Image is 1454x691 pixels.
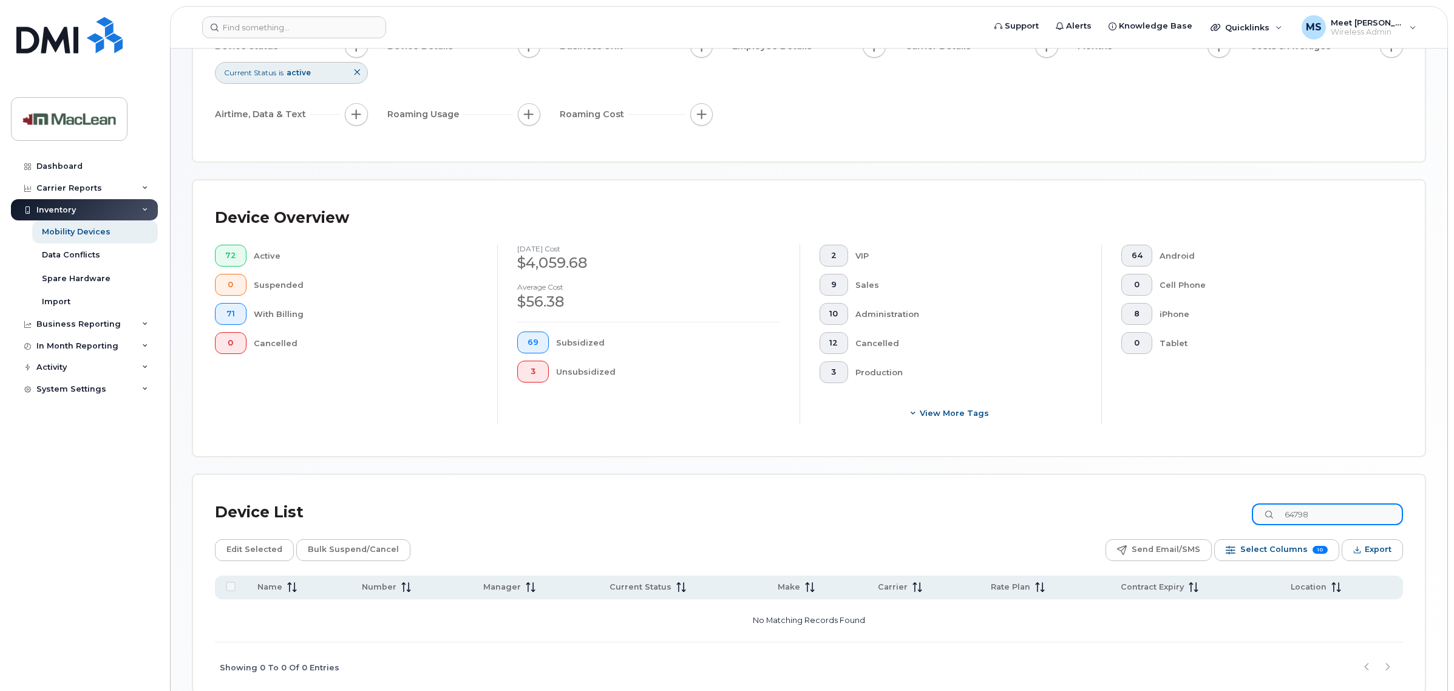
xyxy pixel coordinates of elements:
span: 64 [1132,251,1143,260]
a: Support [986,14,1047,38]
span: View more tags [920,407,989,419]
a: Knowledge Base [1100,14,1201,38]
div: Tablet [1160,332,1384,354]
span: Name [257,582,282,593]
button: Edit Selected [215,539,294,561]
input: Search Device List ... [1252,503,1403,525]
div: Device List [215,497,304,528]
span: 0 [1132,338,1143,348]
span: active [287,68,311,77]
div: Quicklinks [1202,15,1291,39]
span: Contract Expiry [1121,582,1184,593]
span: Knowledge Base [1119,20,1192,32]
button: 3 [517,361,549,383]
button: Select Columns 10 [1214,539,1339,561]
div: Sales [855,274,1082,296]
button: 64 [1121,245,1153,267]
div: With Billing [254,303,478,325]
input: Find something... [202,16,386,38]
span: Roaming Usage [387,108,463,121]
span: Bulk Suspend/Cancel [308,540,399,559]
span: Showing 0 To 0 Of 0 Entries [220,659,339,677]
span: 71 [225,309,236,319]
button: 0 [215,332,246,354]
button: 71 [215,303,246,325]
div: Android [1160,245,1384,267]
div: Cancelled [855,332,1082,354]
span: Meet [PERSON_NAME] [1331,18,1404,27]
span: is [279,67,284,78]
span: 72 [225,251,236,260]
div: Administration [855,303,1082,325]
span: Roaming Cost [560,108,628,121]
span: Alerts [1066,20,1092,32]
div: Subsidized [556,332,780,353]
span: 12 [829,338,838,348]
span: Number [362,582,396,593]
button: Send Email/SMS [1106,539,1212,561]
span: Current Status [610,582,671,593]
span: Manager [483,582,521,593]
span: Location [1291,582,1327,593]
span: Current Status [224,67,276,78]
span: Carrier [878,582,908,593]
span: 3 [829,367,838,377]
div: iPhone [1160,303,1384,325]
button: View more tags [820,403,1082,424]
span: Send Email/SMS [1132,540,1200,559]
span: Wireless Admin [1331,27,1404,37]
button: 0 [215,274,246,296]
h4: [DATE] cost [517,245,780,253]
span: 2 [829,251,838,260]
button: 9 [820,274,849,296]
button: 10 [820,303,849,325]
span: 0 [225,280,236,290]
div: Meet Shah [1293,15,1425,39]
button: 8 [1121,303,1153,325]
span: 69 [528,338,538,347]
span: Support [1005,20,1039,32]
div: Device Overview [215,202,349,234]
span: 0 [1132,280,1143,290]
span: 3 [528,367,538,376]
div: Production [855,361,1082,383]
span: Edit Selected [226,540,282,559]
div: $4,059.68 [517,253,780,273]
a: Alerts [1047,14,1100,38]
div: Active [254,245,478,267]
span: Select Columns [1240,540,1308,559]
p: No Matching Records Found [220,604,1398,637]
span: 8 [1132,309,1143,319]
span: Make [778,582,800,593]
button: 72 [215,245,246,267]
button: 2 [820,245,849,267]
span: 0 [225,338,236,348]
button: 12 [820,332,849,354]
button: 3 [820,361,849,383]
span: MS [1306,20,1322,35]
span: Export [1365,540,1391,559]
div: Cancelled [254,332,478,354]
button: Bulk Suspend/Cancel [296,539,410,561]
div: Cell Phone [1160,274,1384,296]
button: 0 [1121,332,1153,354]
div: Suspended [254,274,478,296]
span: Rate Plan [991,582,1030,593]
span: 10 [1313,546,1328,554]
span: Quicklinks [1225,22,1269,32]
button: 0 [1121,274,1153,296]
button: 69 [517,332,549,353]
div: VIP [855,245,1082,267]
span: 9 [829,280,838,290]
span: 10 [829,309,838,319]
span: Airtime, Data & Text [215,108,310,121]
div: Unsubsidized [556,361,780,383]
button: Export [1342,539,1403,561]
div: $56.38 [517,291,780,312]
h4: Average cost [517,283,780,291]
